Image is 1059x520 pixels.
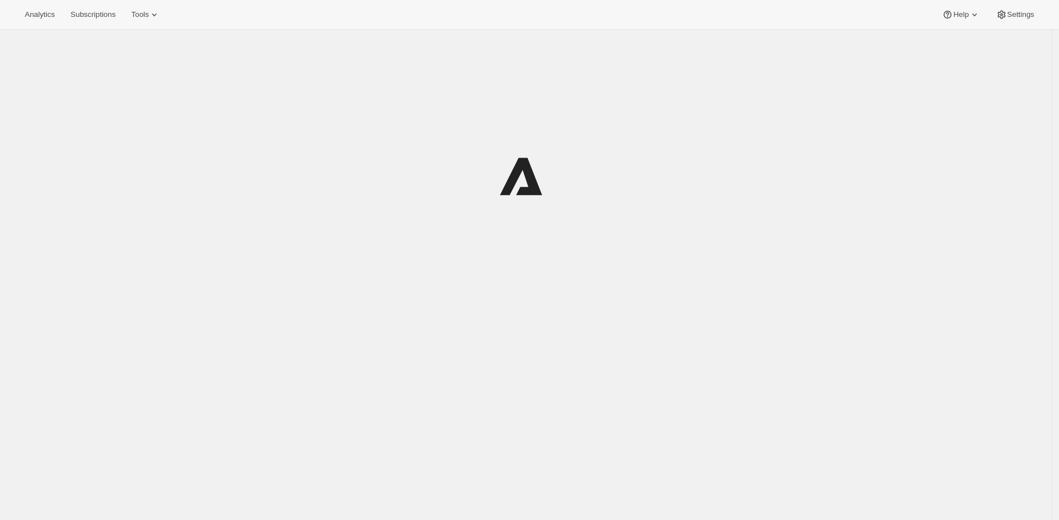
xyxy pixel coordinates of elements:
span: Settings [1007,10,1034,19]
span: Subscriptions [70,10,115,19]
span: Help [953,10,968,19]
span: Tools [131,10,149,19]
button: Subscriptions [64,7,122,23]
button: Help [935,7,986,23]
button: Tools [124,7,167,23]
span: Analytics [25,10,55,19]
button: Settings [989,7,1041,23]
button: Analytics [18,7,61,23]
